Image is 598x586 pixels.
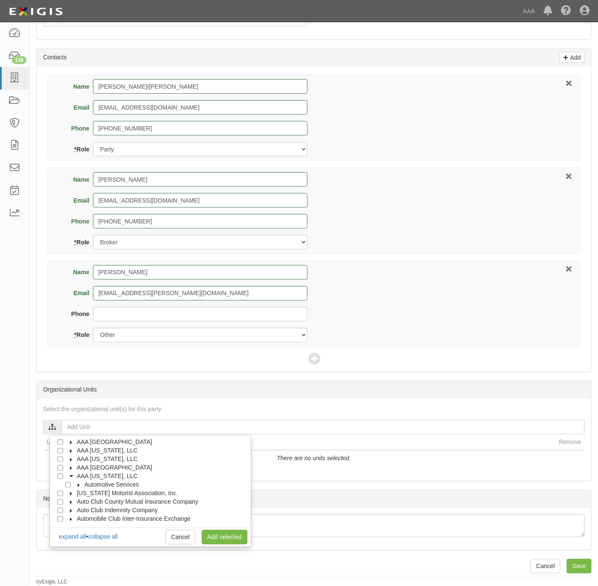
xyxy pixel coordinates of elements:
[531,559,560,574] a: Cancel
[63,124,93,133] label: Phone
[63,196,93,205] label: Email
[74,146,76,153] abbr: required
[59,534,86,540] a: expand all
[556,435,585,450] th: Remove
[63,289,93,298] label: Email
[567,559,592,574] input: Save
[77,447,138,454] span: AAA [US_STATE], LLC
[37,381,591,399] div: Organizational Units
[568,52,581,62] p: Add
[77,473,138,480] span: AAA [US_STATE], LLC
[88,534,118,540] a: collapse all
[63,331,93,339] label: Role
[74,239,76,246] abbr: required
[63,238,93,247] label: Role
[36,579,67,586] small: by
[74,332,76,339] abbr: required
[6,4,65,19] img: logo-5460c22ac91f19d4615b14bd174203de0afe785f0fc80cf4dbbc73dc1793850b.png
[63,103,93,112] label: Email
[42,579,67,585] a: Exigis, LLC
[165,530,195,545] a: Cancel
[77,507,158,514] span: Auto Club Indemnity Company
[12,56,26,64] div: 138
[84,482,139,488] span: Automotive Services
[77,456,138,463] span: AAA [US_STATE], LLC
[37,49,591,66] div: Contacts
[77,439,152,446] span: AAA [GEOGRAPHIC_DATA]
[560,52,585,63] a: Add
[37,490,591,508] div: Notes
[63,268,93,277] label: Name
[77,490,178,497] span: [US_STATE] Motorist Association, Inc.
[37,405,591,414] div: Select the organizational unit(s) for this party
[63,310,93,319] label: Phone
[519,3,539,20] a: AAA
[202,530,247,545] a: Add selected
[63,145,93,154] label: Role
[77,516,191,522] span: Automobile Club Inter-Insurance Exchange
[308,354,319,366] span: Add Contact
[58,533,118,541] div: •
[77,499,198,505] span: Auto Club County Mutual Insurance Company
[63,217,93,226] label: Phone
[63,175,93,184] label: Name
[561,6,571,16] i: Help Center - Complianz
[77,464,152,471] span: AAA [GEOGRAPHIC_DATA]
[61,420,585,435] input: Add Unit
[43,435,556,450] th: Unit
[63,82,93,91] label: Name
[277,455,351,462] i: There are no units selected.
